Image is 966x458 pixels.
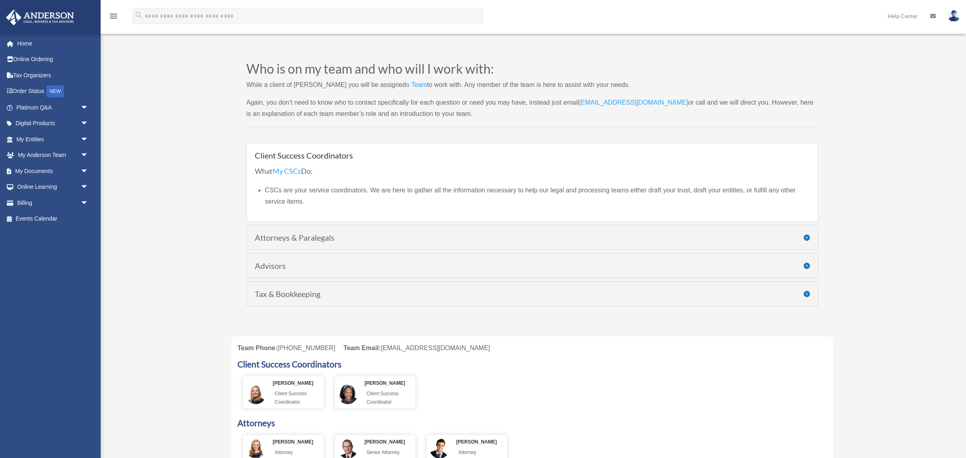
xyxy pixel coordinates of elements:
[338,384,358,404] img: thumbnail
[948,10,960,22] img: User Pic
[255,167,313,175] span: What Do:
[80,116,97,132] span: arrow_drop_down
[272,167,301,179] a: My CSCs
[6,67,101,83] a: Tax Organizers
[6,131,101,147] a: My Entitiesarrow_drop_down
[134,11,143,20] i: search
[273,379,327,388] div: [PERSON_NAME]
[273,388,327,408] div: Client Success Coordinator
[6,211,101,227] a: Events Calendar
[80,195,97,211] span: arrow_drop_down
[456,438,511,446] div: [PERSON_NAME]
[6,147,101,163] a: My Anderson Teamarrow_drop_down
[246,79,818,97] p: While a client of [PERSON_NAME] you will be assigned to work with. Any member of the team is here...
[343,345,381,351] span: Team Email:
[46,85,64,97] div: NEW
[237,345,277,351] span: Team Phone:
[365,388,419,408] div: Client Success Coordinator
[273,438,327,446] div: [PERSON_NAME]
[255,290,810,298] h4: Tax & Bookkeeping
[80,147,97,164] span: arrow_drop_down
[255,233,810,241] h4: Attorneys & Paralegals
[343,342,490,354] div: [EMAIL_ADDRESS][DOMAIN_NAME]
[255,151,810,159] h4: Client Success Coordinators
[80,99,97,116] span: arrow_drop_down
[109,11,118,21] i: menu
[6,179,101,195] a: Online Learningarrow_drop_down
[365,438,419,446] div: [PERSON_NAME]
[365,379,419,388] div: [PERSON_NAME]
[6,116,101,132] a: Digital Productsarrow_drop_down
[6,99,101,116] a: Platinum Q&Aarrow_drop_down
[246,384,266,404] img: thumbnail
[579,99,688,110] a: [EMAIL_ADDRESS][DOMAIN_NAME]
[6,195,101,211] a: Billingarrow_drop_down
[6,163,101,179] a: My Documentsarrow_drop_down
[246,97,818,120] p: Again, you don’t need to know who to contact specifically for each question or need you may have,...
[237,360,827,372] h3: Client Success Coordinators
[80,179,97,196] span: arrow_drop_down
[246,62,818,79] h2: Who is on my team and who will I work with:
[255,262,810,270] h4: Advisors
[80,131,97,148] span: arrow_drop_down
[237,342,335,354] div: [PHONE_NUMBER]
[265,187,796,205] span: CSCs are your service coordinators. We are here to gather all the information necessary to help o...
[109,14,118,21] a: menu
[406,81,427,92] a: a Team
[237,419,827,431] h3: Attorneys
[6,52,101,68] a: Online Ordering
[80,163,97,179] span: arrow_drop_down
[6,35,101,52] a: Home
[4,10,76,25] img: Anderson Advisors Platinum Portal
[6,83,101,100] a: Order StatusNEW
